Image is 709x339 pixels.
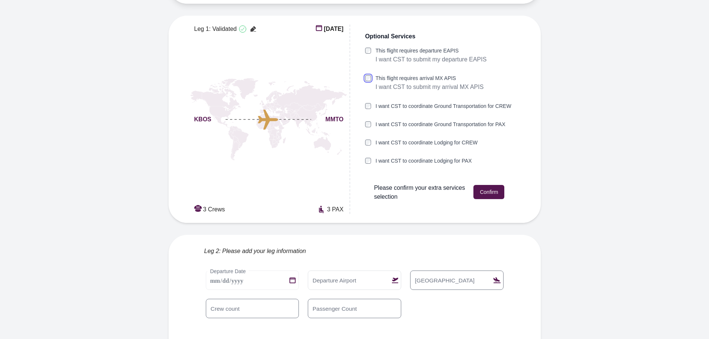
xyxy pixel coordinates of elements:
[376,55,487,64] p: I want CST to submit my departure EAPIS
[376,102,511,110] label: I want CST to coordinate Ground Transportation for CREW
[376,157,472,165] label: I want CST to coordinate Lodging for PAX
[473,185,504,199] button: Confirm
[325,115,344,124] span: MMTO
[376,121,505,128] label: I want CST to coordinate Ground Transportation for PAX
[365,32,415,41] span: Optional Services
[309,304,360,313] label: Passenger Count
[412,276,478,284] label: [GEOGRAPHIC_DATA]
[194,25,237,33] span: Leg 1: Validated
[374,183,468,201] span: Please confirm your extra services selection
[376,47,487,55] label: This flight requires departure EAPIS
[309,276,360,284] label: Departure Airport
[207,304,243,313] label: Crew count
[194,115,211,124] span: KBOS
[203,205,225,214] span: 3 Crews
[376,82,483,92] p: I want CST to submit my arrival MX APIS
[207,268,249,275] label: Departure Date
[376,139,478,147] label: I want CST to coordinate Lodging for CREW
[376,74,483,82] label: This flight requires arrival MX APIS
[222,247,306,256] span: Please add your leg information
[327,205,344,214] span: 3 PAX
[204,247,221,256] span: Leg 2:
[324,25,344,33] span: [DATE]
